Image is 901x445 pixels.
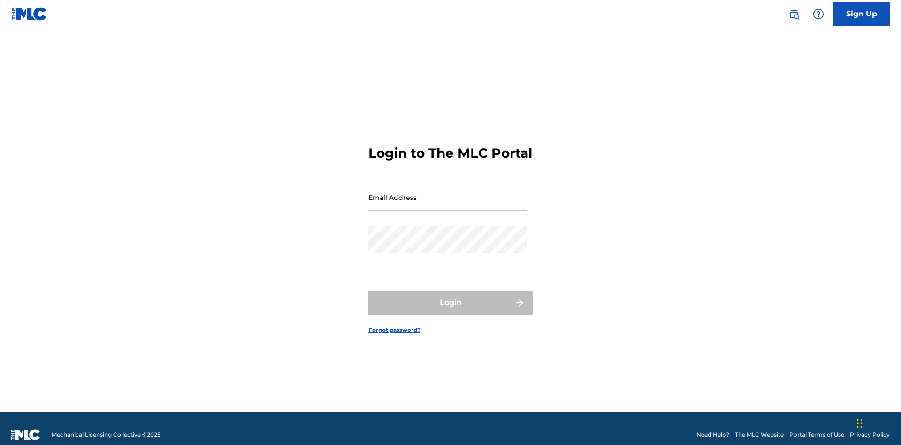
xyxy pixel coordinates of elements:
div: Help [809,5,828,23]
img: search [788,8,800,20]
a: Privacy Policy [850,430,890,439]
span: Mechanical Licensing Collective © 2025 [52,430,160,439]
img: help [813,8,824,20]
a: Portal Terms of Use [789,430,844,439]
a: The MLC Website [735,430,784,439]
img: logo [11,429,40,440]
a: Public Search [785,5,803,23]
h3: Login to The MLC Portal [368,145,532,161]
a: Sign Up [833,2,890,26]
a: Need Help? [696,430,729,439]
iframe: Chat Widget [854,400,901,445]
a: Forgot password? [368,326,420,334]
img: MLC Logo [11,7,47,21]
div: Drag [857,409,863,437]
